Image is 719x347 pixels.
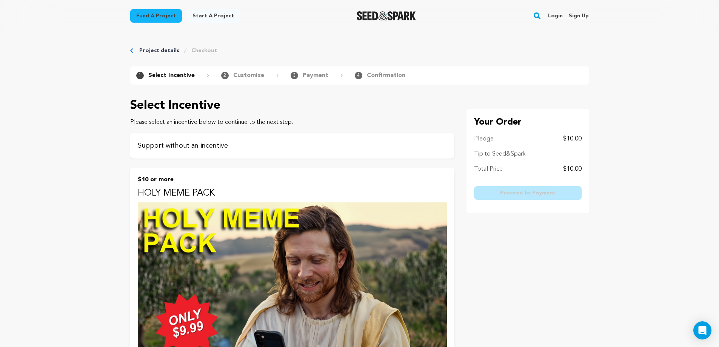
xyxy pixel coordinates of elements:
[138,140,447,151] p: Support without an incentive
[303,71,328,80] p: Payment
[355,72,362,79] span: 4
[367,71,405,80] p: Confirmation
[579,150,582,159] p: -
[138,175,447,184] p: $10 or more
[474,150,525,159] p: Tip to Seed&Spark
[569,10,589,22] a: Sign up
[563,134,582,143] p: $10.00
[500,189,556,197] span: Proceed to Payment
[148,71,195,80] p: Select Incentive
[693,321,711,339] div: Open Intercom Messenger
[130,47,589,54] div: Breadcrumb
[130,97,454,115] p: Select Incentive
[474,116,582,128] p: Your Order
[233,71,264,80] p: Customize
[186,9,240,23] a: Start a project
[563,165,582,174] p: $10.00
[221,72,229,79] span: 2
[474,165,503,174] p: Total Price
[291,72,298,79] span: 3
[130,9,182,23] a: Fund a project
[357,11,416,20] img: Seed&Spark Logo Dark Mode
[138,187,447,199] p: HOLY MEME PACK
[548,10,563,22] a: Login
[191,47,217,54] a: Checkout
[139,47,179,54] a: Project details
[474,186,582,200] button: Proceed to Payment
[474,134,494,143] p: Pledge
[130,118,454,127] p: Please select an incentive below to continue to the next step.
[136,72,144,79] span: 1
[357,11,416,20] a: Seed&Spark Homepage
